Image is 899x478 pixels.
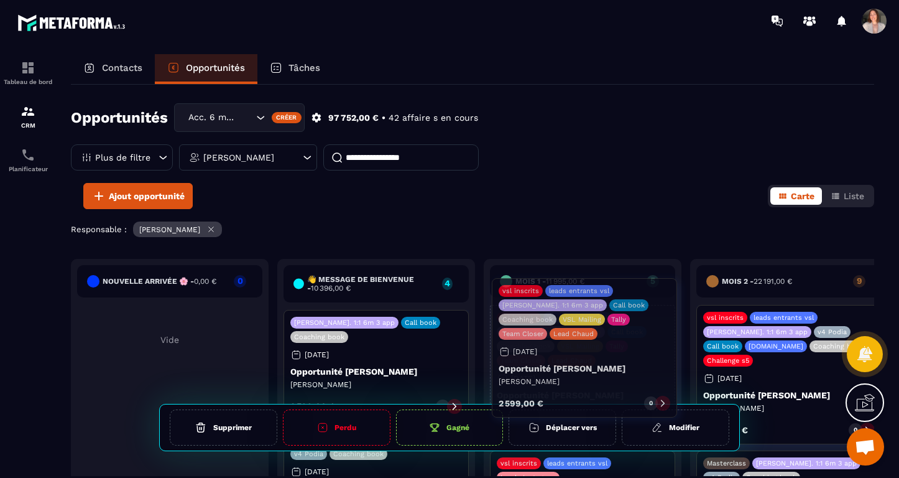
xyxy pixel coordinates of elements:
p: Opportunité [PERSON_NAME] [290,367,462,377]
h6: 👋 Message de Bienvenue - [307,275,436,293]
p: Coaching book [500,342,551,350]
p: 5 [647,276,659,285]
p: 9 [853,276,865,285]
span: Liste [844,191,864,201]
p: CRM [3,122,53,129]
p: [PERSON_NAME] [703,403,875,413]
span: Carte [791,191,814,201]
input: Search for option [241,111,253,124]
p: Responsable : [71,225,127,234]
p: [DATE] [305,467,329,476]
a: formationformationTableau de bord [3,51,53,95]
p: 0 [441,402,445,411]
p: [DOMAIN_NAME] [749,342,803,350]
p: Call book [707,342,739,350]
h6: Mois 1 - [515,277,584,286]
p: [PERSON_NAME]. 1:1 6m 3 app [756,459,857,467]
p: Coaching book [813,342,864,350]
p: [PERSON_NAME] [497,403,668,413]
button: Carte [770,187,822,205]
p: [PERSON_NAME] [139,225,200,234]
a: Contacts [71,54,155,84]
span: Acc. 6 mois - 3 appels [185,111,241,124]
a: Tâches [257,54,333,84]
p: vsl inscrits [707,314,744,322]
img: formation [21,104,35,119]
a: schedulerschedulerPlanificateur [3,138,53,182]
h6: Mois 2 - [722,277,792,286]
p: [PERSON_NAME] [290,380,462,390]
p: leads entrants vsl [547,459,607,467]
p: VSL Mailing [561,342,599,350]
p: v4 Podia [294,450,323,458]
h6: Gagné [446,423,469,432]
button: Ajout opportunité [83,183,193,209]
p: Plus de filtre [95,153,150,162]
p: Challenge s5 [707,357,749,365]
p: vsl inscrits [500,314,537,322]
p: [DATE] [511,374,535,383]
p: Opportunité [PERSON_NAME] [497,390,668,400]
img: formation [21,60,35,75]
span: Ajout opportunité [109,190,185,202]
img: cup-gr.aac5f536.svg [429,422,440,433]
a: formationformationCRM [3,95,53,138]
p: [DATE] [717,374,742,383]
span: 22 191,00 € [754,277,792,286]
h6: Perdu [334,423,356,432]
p: Vide [77,335,262,345]
p: 0 [234,276,246,285]
p: leads entrants vsl [754,314,814,322]
p: Team Closer [500,357,542,365]
p: v4 Podia [818,328,847,336]
span: 10 396,00 € [311,284,351,293]
p: [PERSON_NAME]. 1:1 6m 3 app [500,328,601,336]
p: Masterclass [707,459,746,467]
p: • [382,112,385,124]
p: 97 752,00 € [328,112,379,124]
p: Contacts [102,62,142,73]
p: [PERSON_NAME] [203,153,274,162]
p: Opportunités [186,62,245,73]
p: leads entrants vsl [547,314,607,322]
p: Tally [609,342,624,350]
p: Coaching book [333,450,384,458]
p: Call book [611,328,643,336]
p: Tâches [288,62,320,73]
p: [PERSON_NAME]. 1:1 6m 3 app [707,328,808,336]
h6: Déplacer vers [546,423,597,432]
h2: Opportunités [71,105,168,130]
div: Ouvrir le chat [847,428,884,466]
button: Liste [823,187,872,205]
p: 4 [442,279,453,288]
span: 0,00 € [194,277,216,286]
p: Call book [405,319,436,327]
p: 42 affaire s en cours [389,112,478,124]
span: 11 995,00 € [546,277,584,286]
img: logo [17,11,129,34]
p: [PERSON_NAME]. 1:1 6m 3 app [294,319,395,327]
p: Lead Chaud [551,357,592,365]
h6: Modifier [669,423,699,432]
p: Planificateur [3,166,53,172]
p: Coaching book [294,333,344,341]
div: Search for option [174,103,305,132]
p: vsl inscrits [500,459,537,467]
p: Opportunité [PERSON_NAME] [703,390,875,400]
img: scheduler [21,148,35,162]
a: Opportunités [155,54,257,84]
p: Tableau de bord [3,78,53,85]
h6: Nouvelle arrivée 🌸 - [103,277,216,286]
div: Créer [272,112,302,123]
h6: Supprimer [213,423,252,432]
p: [DATE] [305,350,329,359]
p: 2 599,00 € [290,402,335,411]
